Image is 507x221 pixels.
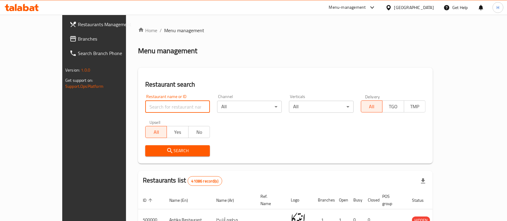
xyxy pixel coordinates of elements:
button: No [188,126,210,138]
button: TGO [382,100,404,112]
span: Yes [169,128,186,137]
a: Search Branch Phone [65,46,147,60]
span: Get support on: [65,76,93,84]
a: Home [138,27,157,34]
div: Total records count [188,176,222,186]
th: Open [334,191,349,209]
span: Menu management [164,27,204,34]
li: / [160,27,162,34]
input: Search for restaurant name or ID.. [145,101,210,113]
a: Restaurants Management [65,17,147,32]
h2: Restaurant search [145,80,426,89]
label: Delivery [365,94,380,99]
span: ID [143,197,154,204]
div: Export file [416,174,430,188]
span: Branches [78,35,142,42]
nav: breadcrumb [138,27,433,34]
span: TMP [407,102,423,111]
span: 1.0.0 [81,66,90,74]
div: Menu-management [329,4,366,11]
span: All [148,128,164,137]
button: All [361,100,383,112]
a: Branches [65,32,147,46]
div: All [289,101,354,113]
span: Search [150,147,205,155]
h2: Menu management [138,46,197,56]
span: TGO [385,102,401,111]
label: Upsell [149,120,161,124]
th: Busy [349,191,363,209]
span: Status [412,197,432,204]
span: Version: [65,66,80,74]
span: Restaurants Management [78,21,142,28]
span: POS group [382,193,400,207]
div: All [217,101,282,113]
span: Search Branch Phone [78,50,142,57]
th: Branches [313,191,334,209]
h2: Restaurants list [143,176,222,186]
span: All [364,102,380,111]
button: All [145,126,167,138]
a: Support.OpsPlatform [65,82,103,90]
span: Name (Ar) [216,197,242,204]
th: Logo [286,191,313,209]
button: TMP [404,100,426,112]
span: Name (En) [169,197,196,204]
span: Ref. Name [260,193,279,207]
span: H [496,4,499,11]
div: [GEOGRAPHIC_DATA] [394,4,434,11]
button: Yes [167,126,188,138]
th: Closed [363,191,377,209]
button: Search [145,145,210,156]
span: 41086 record(s) [188,178,222,184]
span: No [191,128,207,137]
